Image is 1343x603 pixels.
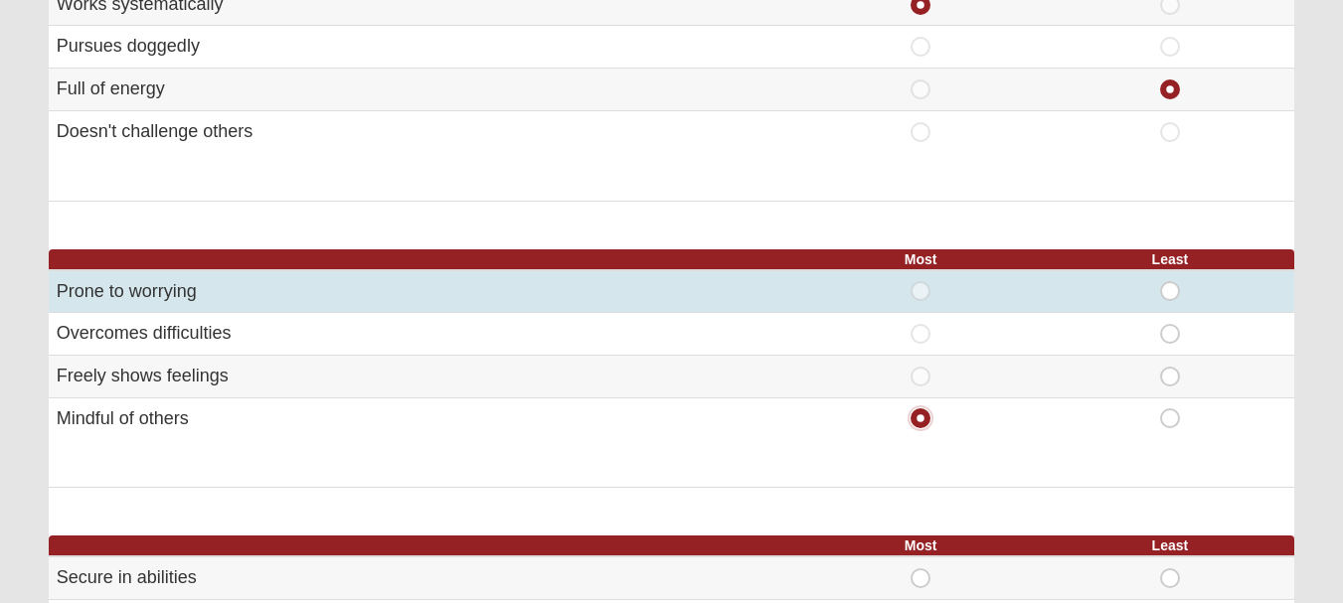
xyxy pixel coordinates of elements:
[796,535,1046,556] th: Most
[49,110,796,152] td: Doesn't challenge others
[49,270,796,313] td: Prone to worrying
[796,249,1046,270] th: Most
[1046,249,1295,270] th: Least
[49,313,796,356] td: Overcomes difficulties
[49,69,796,111] td: Full of energy
[49,355,796,397] td: Freely shows feelings
[49,26,796,69] td: Pursues doggedly
[49,556,796,599] td: Secure in abilities
[49,397,796,439] td: Mindful of others
[1046,535,1295,556] th: Least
